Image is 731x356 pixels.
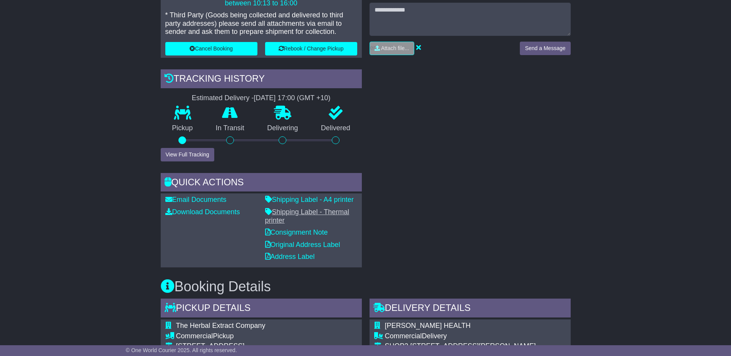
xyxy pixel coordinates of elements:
a: Original Address Label [265,241,340,249]
span: Commercial [176,332,213,340]
p: In Transit [204,124,256,133]
p: * Third Party (Goods being collected and delivered to third party addresses) please send all atta... [165,11,357,36]
a: Address Label [265,253,315,260]
span: The Herbal Extract Company [176,322,266,329]
button: View Full Tracking [161,148,214,161]
div: Estimated Delivery - [161,94,362,102]
p: Delivered [309,124,362,133]
a: Download Documents [165,208,240,216]
span: Commercial [385,332,422,340]
div: [DATE] 17:00 (GMT +10) [254,94,331,102]
div: Quick Actions [161,173,362,194]
div: Pickup Details [161,299,362,319]
div: [STREET_ADDRESS] [176,342,294,351]
button: Send a Message [520,42,570,55]
a: Shipping Label - Thermal printer [265,208,350,224]
span: [PERSON_NAME] HEALTH [385,322,471,329]
button: Cancel Booking [165,42,257,55]
p: Delivering [256,124,310,133]
button: Rebook / Change Pickup [265,42,357,55]
div: Delivery Details [370,299,571,319]
a: Consignment Note [265,228,328,236]
a: Shipping Label - A4 printer [265,196,354,203]
p: Pickup [161,124,205,133]
span: © One World Courier 2025. All rights reserved. [126,347,237,353]
div: Pickup [176,332,294,341]
div: Delivery [385,332,536,341]
h3: Booking Details [161,279,571,294]
div: SHOP2 [STREET_ADDRESS][PERSON_NAME] [385,342,536,351]
a: Email Documents [165,196,227,203]
div: Tracking history [161,69,362,90]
